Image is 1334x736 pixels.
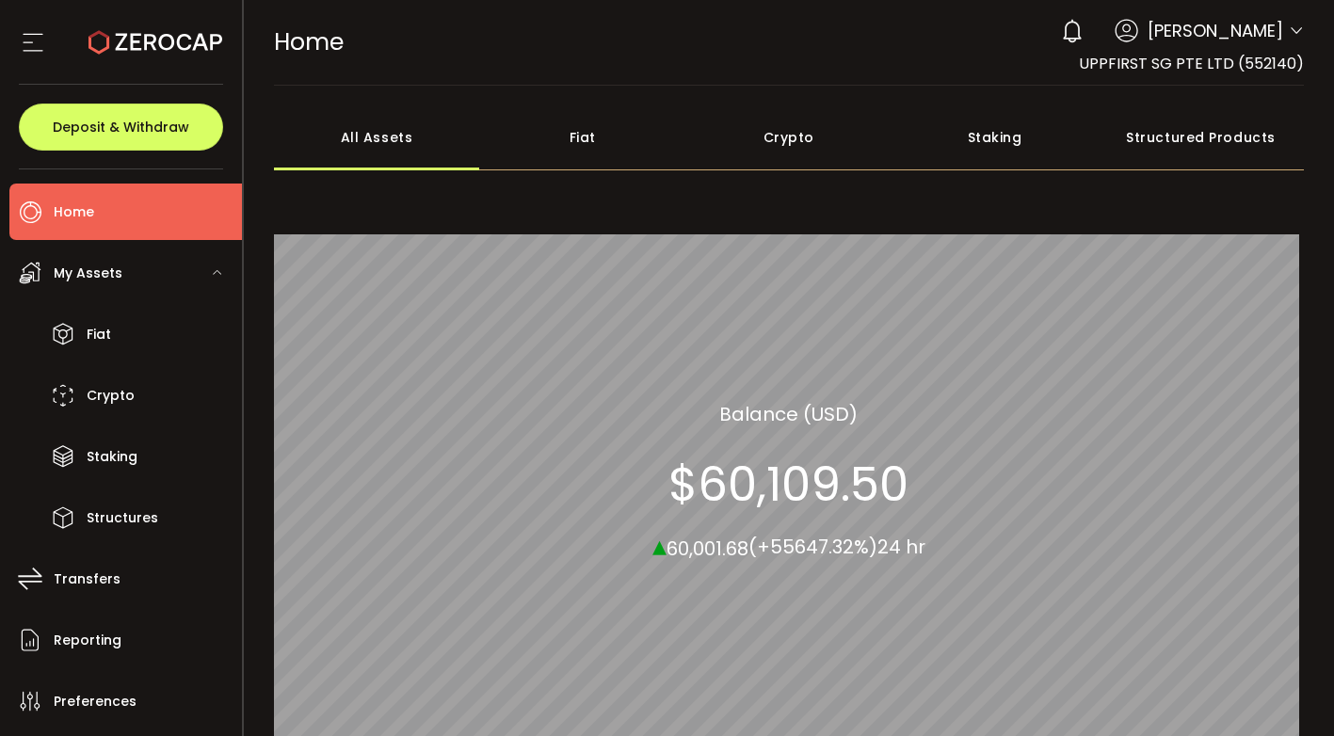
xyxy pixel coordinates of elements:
span: 60,001.68 [667,535,748,561]
span: 24 hr [877,534,925,560]
span: Fiat [87,321,111,348]
span: Transfers [54,566,121,593]
span: Staking [87,443,137,471]
span: Crypto [87,382,135,409]
div: Fiat [479,104,685,170]
span: Deposit & Withdraw [53,120,189,134]
span: Preferences [54,688,137,715]
div: All Assets [274,104,480,170]
span: Home [54,199,94,226]
span: Home [274,25,344,58]
div: Crypto [685,104,892,170]
button: Deposit & Withdraw [19,104,223,151]
iframe: Chat Widget [912,30,1334,736]
section: Balance (USD) [719,399,858,427]
div: Staking [892,104,1098,170]
span: ▴ [652,524,667,565]
span: Reporting [54,627,121,654]
span: Structures [87,504,158,532]
span: My Assets [54,260,122,287]
span: (+55647.32%) [748,534,877,560]
span: [PERSON_NAME] [1148,18,1283,43]
section: $60,109.50 [668,456,908,512]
